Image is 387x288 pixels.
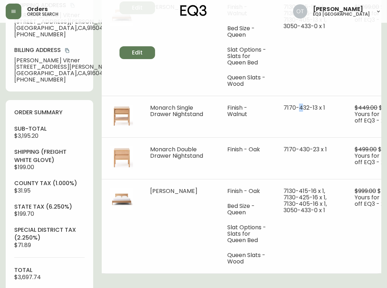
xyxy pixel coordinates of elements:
h4: Billing Address [14,46,117,54]
span: $199.00 [14,163,34,171]
span: Edit [132,49,143,57]
li: Slat Options - Slats for Queen Bed [227,224,267,244]
span: $31.95 [14,187,31,195]
span: [GEOGRAPHIC_DATA] , CA , 91604 , US [14,25,117,31]
span: [PHONE_NUMBER] [14,77,117,83]
button: copy [64,47,71,54]
span: 7170-430-23 x 1 [283,145,327,153]
span: $449.00 [355,104,378,112]
img: 26a2c563-72f2-44f6-8da8-fda3b6361a1d.jpg [110,146,133,169]
li: Finish - Walnut [227,105,267,117]
img: b2e90e68-36b4-4614-bd82-bc2e02301854.jpg [110,105,133,127]
li: Finish - Oak [227,146,267,153]
li: Bed Size - Queen [227,25,267,38]
span: Monarch Single Drawer Nightstand [150,104,203,118]
span: $71.89 [14,241,31,249]
span: [GEOGRAPHIC_DATA] , CA , 91604 , US [14,70,117,77]
span: [PERSON_NAME] [313,6,363,12]
span: $999.00 [355,187,376,195]
span: [PERSON_NAME] [150,187,197,195]
h4: total [14,266,85,274]
h4: county tax (1.000%) [14,179,85,187]
img: logo [180,5,207,16]
span: [PERSON_NAME] Vitner [14,57,117,64]
h5: order search [27,12,58,16]
button: Edit [120,46,155,59]
li: Queen Slats - Wood [227,74,267,87]
img: 5d4d18d254ded55077432b49c4cb2919 [293,4,307,19]
li: Queen Slats - Wood [227,252,267,265]
span: Monarch Double Drawer Nightstand [150,145,203,160]
span: 7170-432-13 x 1 [283,104,325,112]
h5: eq3 [GEOGRAPHIC_DATA] [313,12,370,16]
span: $499.00 [355,145,377,153]
span: $199.70 [14,210,34,218]
h4: special district tax (2.250%) [14,226,85,242]
span: [STREET_ADDRESS][PERSON_NAME] [14,64,117,70]
span: 7130-415-16 x 1, 7130-425-16 x 1, 7130-405-16 x 1, 3050-433-0 x 1 [283,187,327,214]
li: Bed Size - Queen [227,203,267,216]
h4: state tax (6.250%) [14,203,85,211]
span: $3,195.20 [14,132,38,140]
span: $3,697.74 [14,273,41,281]
img: b3e3568a-d0b5-44b0-922d-0d18e7b0c67e.jpg [110,188,133,211]
h4: sub-total [14,125,85,133]
li: Slat Options - Slats for Queen Bed [227,47,267,66]
li: Finish - Oak [227,188,267,194]
span: [PHONE_NUMBER] [14,31,117,38]
h4: Shipping ( Freight White Glove ) [14,148,85,164]
h4: order summary [14,109,85,116]
span: Orders [27,6,48,12]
